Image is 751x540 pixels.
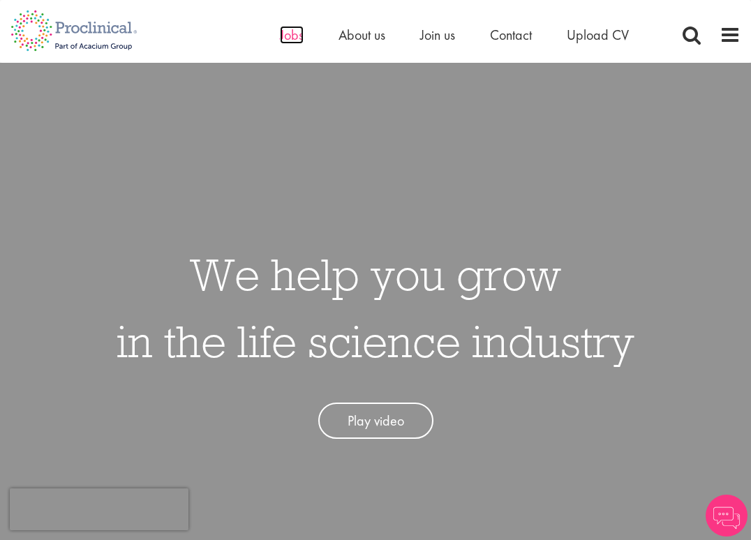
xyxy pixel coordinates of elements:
a: Contact [490,26,532,44]
a: Upload CV [567,26,629,44]
a: About us [339,26,385,44]
a: Play video [318,403,433,440]
a: Join us [420,26,455,44]
h1: We help you grow in the life science industry [117,241,634,375]
img: Chatbot [706,495,748,537]
a: Jobs [280,26,304,44]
